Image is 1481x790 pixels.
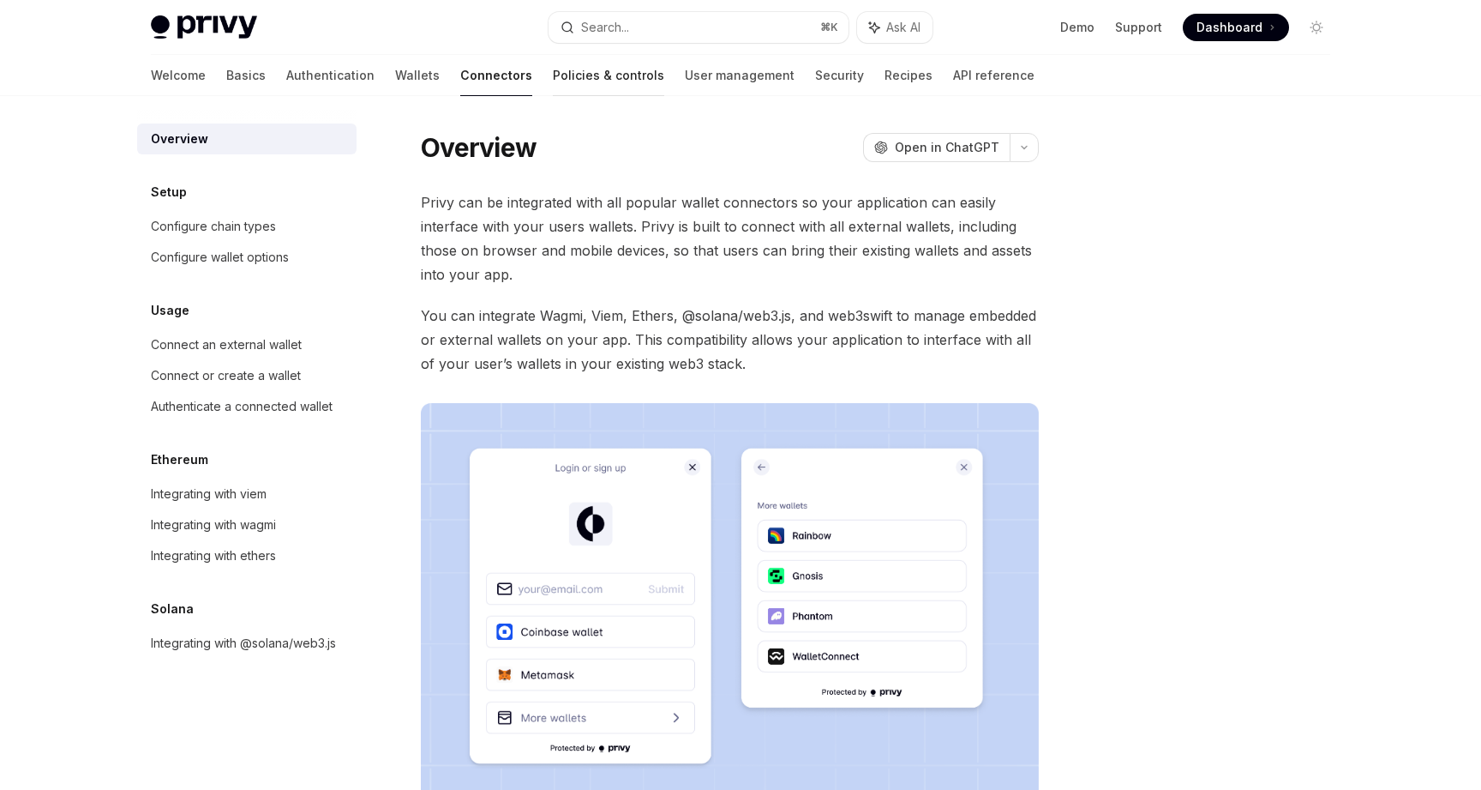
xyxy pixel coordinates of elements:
[581,17,629,38] div: Search...
[137,211,357,242] a: Configure chain types
[151,300,189,321] h5: Usage
[421,190,1039,286] span: Privy can be integrated with all popular wallet connectors so your application can easily interfa...
[884,55,932,96] a: Recipes
[151,15,257,39] img: light logo
[151,633,336,654] div: Integrating with @solana/web3.js
[549,12,848,43] button: Search...⌘K
[421,304,1039,376] span: You can integrate Wagmi, Viem, Ethers, @solana/web3.js, and web3swift to manage embedded or exter...
[1196,19,1262,36] span: Dashboard
[886,19,920,36] span: Ask AI
[1115,19,1162,36] a: Support
[460,55,532,96] a: Connectors
[953,55,1034,96] a: API reference
[151,599,194,619] h5: Solana
[820,21,838,34] span: ⌘ K
[857,12,932,43] button: Ask AI
[395,55,440,96] a: Wallets
[1303,14,1330,41] button: Toggle dark mode
[137,242,357,273] a: Configure wallet options
[151,546,276,566] div: Integrating with ethers
[553,55,664,96] a: Policies & controls
[151,515,276,535] div: Integrating with wagmi
[137,479,357,510] a: Integrating with viem
[137,329,357,360] a: Connect an external wallet
[151,129,208,149] div: Overview
[286,55,375,96] a: Authentication
[151,396,333,417] div: Authenticate a connected wallet
[151,365,301,386] div: Connect or create a wallet
[137,628,357,659] a: Integrating with @solana/web3.js
[151,335,302,355] div: Connect an external wallet
[151,182,187,202] h5: Setup
[226,55,266,96] a: Basics
[137,510,357,540] a: Integrating with wagmi
[137,124,357,154] a: Overview
[1183,14,1289,41] a: Dashboard
[863,133,1010,162] button: Open in ChatGPT
[137,540,357,571] a: Integrating with ethers
[151,484,267,504] div: Integrating with viem
[151,55,206,96] a: Welcome
[137,391,357,422] a: Authenticate a connected wallet
[421,132,537,163] h1: Overview
[895,139,999,156] span: Open in ChatGPT
[685,55,794,96] a: User management
[151,216,276,237] div: Configure chain types
[151,247,289,268] div: Configure wallet options
[151,449,208,470] h5: Ethereum
[137,360,357,391] a: Connect or create a wallet
[1060,19,1094,36] a: Demo
[815,55,864,96] a: Security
